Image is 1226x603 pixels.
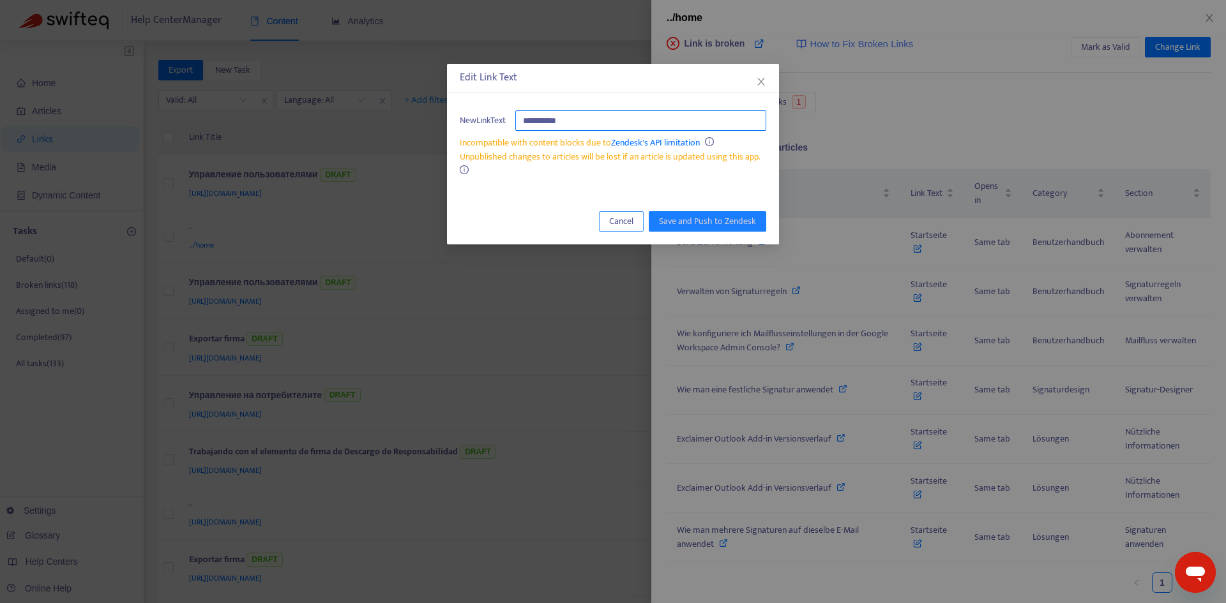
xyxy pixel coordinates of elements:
[460,149,761,164] span: Unpublished changes to articles will be lost if an article is updated using this app.
[754,75,768,89] button: Close
[460,165,469,174] span: info-circle
[599,211,644,232] button: Cancel
[611,135,700,150] a: Zendesk's API limitation
[705,137,714,146] span: info-circle
[460,135,700,150] span: Incompatible with content blocks due to
[460,70,766,86] div: Edit Link Text
[1175,552,1216,593] iframe: Button to launch messaging window
[756,77,766,87] span: close
[609,214,633,228] span: Cancel
[460,114,506,128] span: New Link Text
[649,211,766,232] button: Save and Push to Zendesk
